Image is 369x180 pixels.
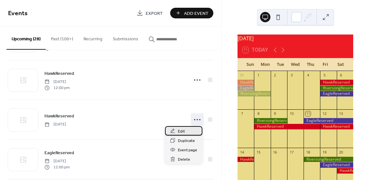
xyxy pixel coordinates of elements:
[238,157,254,162] div: HawkReserved
[239,150,244,155] div: 14
[273,111,277,116] div: 9
[256,73,261,78] div: 1
[184,10,209,17] span: Add Event
[238,35,353,42] div: [DATE]
[289,73,294,78] div: 3
[256,111,261,116] div: 8
[254,118,287,124] div: RiversongReserved
[320,124,353,129] div: HawkReserved
[239,73,244,78] div: 31
[322,111,327,116] div: 12
[304,118,353,124] div: EagleReserved
[44,122,66,127] span: [DATE]
[44,85,70,91] span: 12:00 pm
[339,150,344,155] div: 20
[178,137,195,144] span: Duplicate
[238,80,254,85] div: HawkReserved
[318,58,333,71] div: Fri
[108,26,143,49] button: Submissions
[44,112,74,120] a: HawkReserved
[44,79,70,85] span: [DATE]
[44,113,74,120] span: HawkReserved
[6,26,46,50] button: Upcoming (28)
[289,150,294,155] div: 17
[320,162,353,168] div: EagleReserved
[8,7,28,20] span: Events
[337,168,353,174] div: HawkReserved
[254,124,320,129] div: HawkReserved
[44,150,74,156] span: EagleReserved
[170,8,213,18] button: Add Event
[44,158,70,164] span: [DATE]
[333,58,348,71] div: Sat
[46,26,78,49] button: Past (100+)
[239,111,244,116] div: 7
[132,8,168,18] a: Export
[322,73,327,78] div: 5
[306,111,310,116] div: 11
[238,91,271,96] div: RiversongReserved
[44,70,74,77] a: HawkReserved
[306,150,310,155] div: 18
[288,58,303,71] div: Wed
[322,150,327,155] div: 19
[339,111,344,116] div: 13
[303,58,318,71] div: Thu
[320,91,353,96] div: EagleReserved
[304,157,353,162] div: RiversongReserved
[273,73,277,78] div: 2
[273,150,277,155] div: 16
[258,58,273,71] div: Mon
[178,147,197,154] span: Event page
[320,80,353,85] div: HawkReserved
[306,73,310,78] div: 4
[273,58,288,71] div: Tue
[243,58,258,71] div: Sun
[44,149,74,156] a: EagleReserved
[146,10,163,17] span: Export
[238,85,254,91] div: EagleReserved
[256,150,261,155] div: 15
[178,128,185,135] span: Edit
[178,156,190,163] span: Delete
[339,73,344,78] div: 6
[289,111,294,116] div: 10
[78,26,108,49] button: Recurring
[320,85,353,91] div: RiversongReserved
[44,164,70,170] span: 12:00 pm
